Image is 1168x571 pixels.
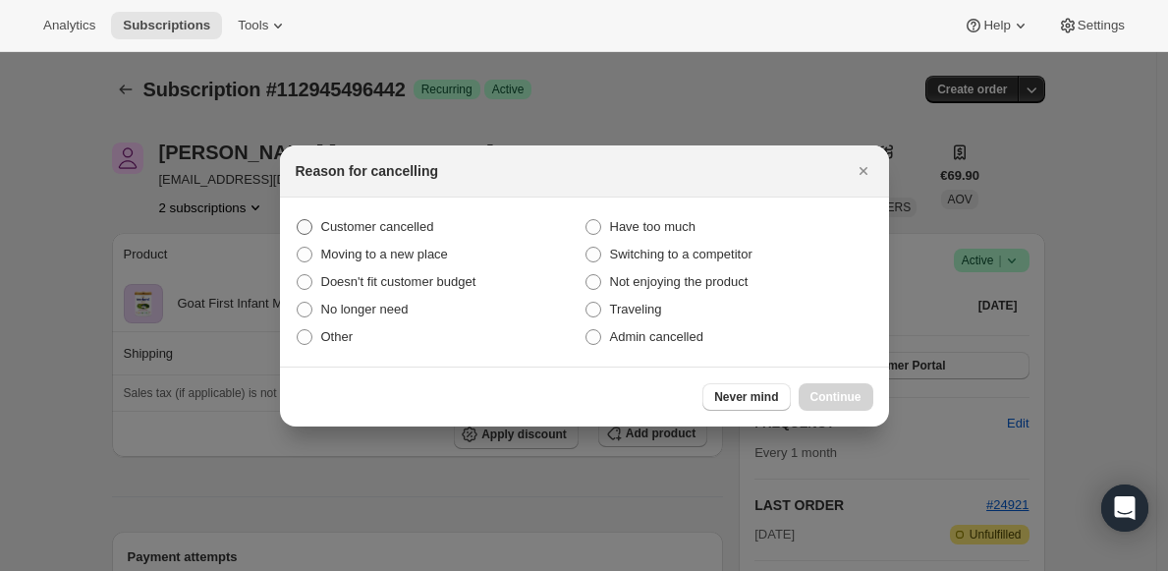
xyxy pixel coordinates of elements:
span: Have too much [610,219,695,234]
button: Help [952,12,1041,39]
span: Never mind [714,389,778,405]
span: Switching to a competitor [610,247,752,261]
span: Analytics [43,18,95,33]
span: Subscriptions [123,18,210,33]
span: Tools [238,18,268,33]
span: Moving to a new place [321,247,448,261]
span: Customer cancelled [321,219,434,234]
button: Tools [226,12,300,39]
div: Open Intercom Messenger [1101,485,1148,532]
span: Help [983,18,1010,33]
span: Doesn't fit customer budget [321,274,476,289]
span: Admin cancelled [610,329,703,344]
button: Subscriptions [111,12,222,39]
button: Never mind [702,383,790,411]
span: Traveling [610,302,662,316]
button: Close [850,157,877,185]
span: Settings [1078,18,1125,33]
span: No longer need [321,302,409,316]
h2: Reason for cancelling [296,161,438,181]
button: Settings [1046,12,1137,39]
span: Not enjoying the product [610,274,749,289]
button: Analytics [31,12,107,39]
span: Other [321,329,354,344]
